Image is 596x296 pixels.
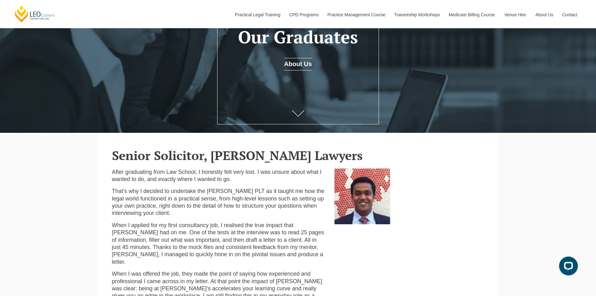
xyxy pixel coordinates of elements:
[500,1,531,28] a: Venue Hire
[14,5,56,23] a: [PERSON_NAME] Centre for Law
[554,254,580,280] iframe: LiveChat chat widget
[531,1,558,28] a: About Us
[390,1,444,28] a: Traineeship Workshops
[112,188,325,217] p: That’s why I decided to undertake the [PERSON_NAME] PLT as it taught me how the legal world funct...
[444,1,500,28] a: Medicare Billing Course
[284,1,323,28] a: CPD Programs
[112,148,484,162] h2: Senior Solicitor, [PERSON_NAME] Lawyers
[323,1,390,28] a: Practice Management Course
[227,28,369,47] h1: Our Graduates
[112,169,325,183] p: After graduating from Law School, I honestly felt very lost. I was unsure about what I wanted to ...
[558,1,582,28] a: Contact
[230,1,285,28] a: Practical Legal Training
[284,58,312,70] a: About Us
[112,222,325,266] p: When I applied for my first consultancy job, I realised the true impact that [PERSON_NAME] had on...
